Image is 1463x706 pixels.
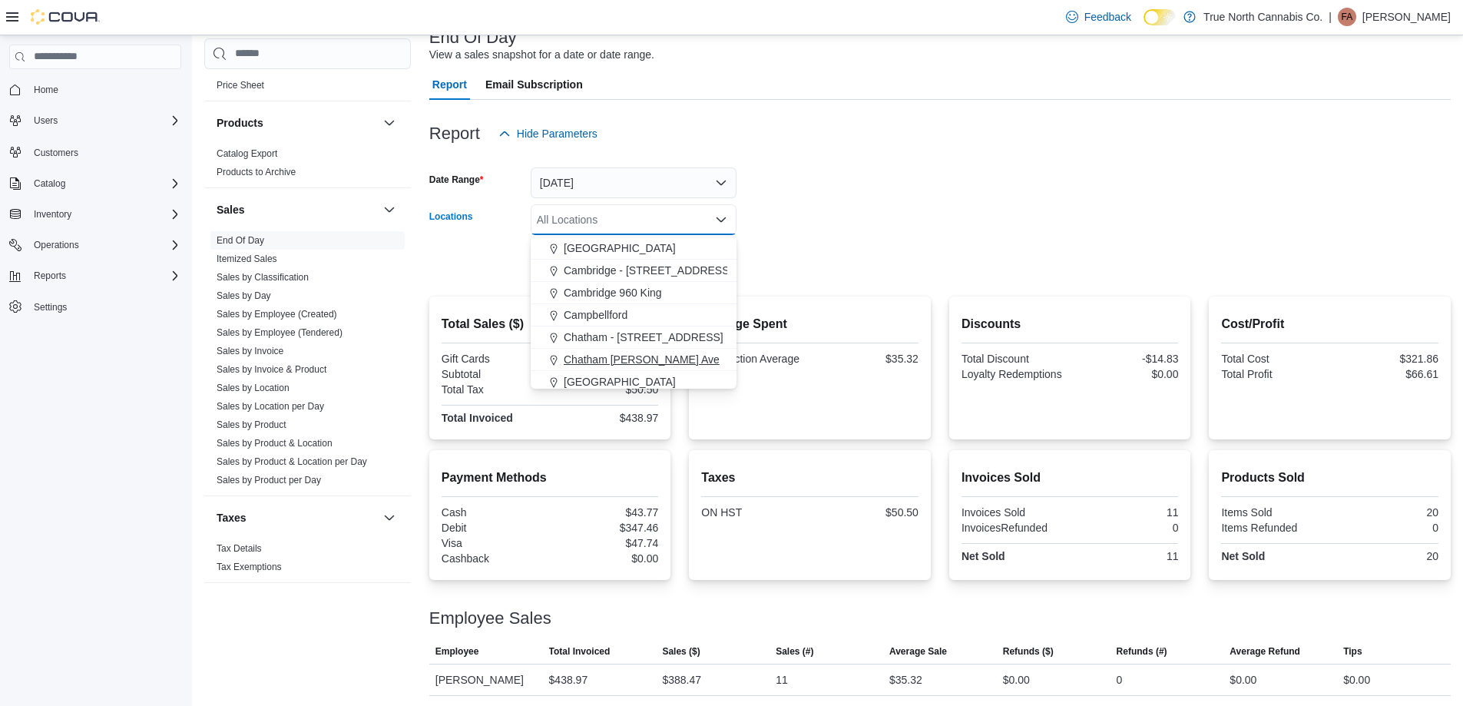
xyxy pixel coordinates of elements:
[217,543,262,554] a: Tax Details
[962,353,1067,365] div: Total Discount
[1003,645,1054,658] span: Refunds ($)
[442,537,547,549] div: Visa
[1333,368,1438,380] div: $66.61
[1221,550,1265,562] strong: Net Sold
[429,665,543,695] div: [PERSON_NAME]
[28,298,73,317] a: Settings
[217,308,337,320] span: Sales by Employee (Created)
[31,9,100,25] img: Cova
[429,609,551,628] h3: Employee Sales
[34,177,65,190] span: Catalog
[28,111,64,130] button: Users
[485,69,583,100] span: Email Subscription
[553,412,658,424] div: $438.97
[564,352,720,367] span: Chatham [PERSON_NAME] Ave
[217,363,326,376] span: Sales by Invoice & Product
[217,562,282,572] a: Tax Exemptions
[217,290,271,301] a: Sales by Day
[1221,522,1326,534] div: Items Refunded
[564,330,723,345] span: Chatham - [STREET_ADDRESS]
[1117,671,1123,689] div: 0
[3,173,187,194] button: Catalog
[28,80,181,99] span: Home
[442,315,659,333] h2: Total Sales ($)
[217,475,321,486] a: Sales by Product per Day
[217,254,277,264] a: Itemized Sales
[889,645,947,658] span: Average Sale
[217,115,263,131] h3: Products
[1221,469,1438,487] h2: Products Sold
[1333,522,1438,534] div: 0
[442,506,547,519] div: Cash
[1060,2,1137,32] a: Feedback
[564,307,627,323] span: Campbellford
[217,326,343,339] span: Sales by Employee (Tendered)
[3,78,187,101] button: Home
[217,364,326,375] a: Sales by Invoice & Product
[553,552,658,565] div: $0.00
[1342,8,1353,26] span: FA
[217,542,262,555] span: Tax Details
[217,309,337,320] a: Sales by Employee (Created)
[962,550,1005,562] strong: Net Sold
[1230,645,1300,658] span: Average Refund
[1073,550,1178,562] div: 11
[217,345,283,357] span: Sales by Invoice
[380,509,399,527] button: Taxes
[432,69,467,100] span: Report
[217,437,333,449] span: Sales by Product & Location
[28,205,181,224] span: Inventory
[28,174,181,193] span: Catalog
[217,401,324,412] a: Sales by Location per Day
[962,506,1067,519] div: Invoices Sold
[1362,8,1451,26] p: [PERSON_NAME]
[3,110,187,131] button: Users
[1333,353,1438,365] div: $321.86
[217,400,324,413] span: Sales by Location per Day
[3,141,187,163] button: Customers
[217,272,309,283] a: Sales by Classification
[34,270,66,282] span: Reports
[962,469,1179,487] h2: Invoices Sold
[28,267,181,285] span: Reports
[1221,368,1326,380] div: Total Profit
[34,84,58,96] span: Home
[9,72,181,358] nav: Complex example
[217,148,277,159] a: Catalog Export
[28,236,181,254] span: Operations
[553,537,658,549] div: $47.74
[1203,8,1322,26] p: True North Cannabis Co.
[492,118,604,149] button: Hide Parameters
[1343,671,1370,689] div: $0.00
[1073,506,1178,519] div: 11
[380,201,399,219] button: Sales
[28,205,78,224] button: Inventory
[1338,8,1356,26] div: Felicia-Ann Gagner
[442,412,513,424] strong: Total Invoiced
[429,174,484,186] label: Date Range
[28,142,181,161] span: Customers
[28,174,71,193] button: Catalog
[1117,645,1167,658] span: Refunds (#)
[1230,671,1256,689] div: $0.00
[429,47,654,63] div: View a sales snapshot for a date or date range.
[1073,353,1178,365] div: -$14.83
[217,383,290,393] a: Sales by Location
[1073,522,1178,534] div: 0
[531,304,736,326] button: Campbellford
[217,80,264,91] a: Price Sheet
[715,214,727,226] button: Close list of options
[1003,671,1030,689] div: $0.00
[962,522,1067,534] div: InvoicesRefunded
[217,202,245,217] h3: Sales
[531,371,736,393] button: [GEOGRAPHIC_DATA]
[429,28,517,47] h3: End Of Day
[1221,315,1438,333] h2: Cost/Profit
[217,327,343,338] a: Sales by Employee (Tendered)
[1343,645,1362,658] span: Tips
[1084,9,1131,25] span: Feedback
[442,522,547,534] div: Debit
[1333,550,1438,562] div: 20
[442,368,547,380] div: Subtotal
[531,237,736,260] button: [GEOGRAPHIC_DATA]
